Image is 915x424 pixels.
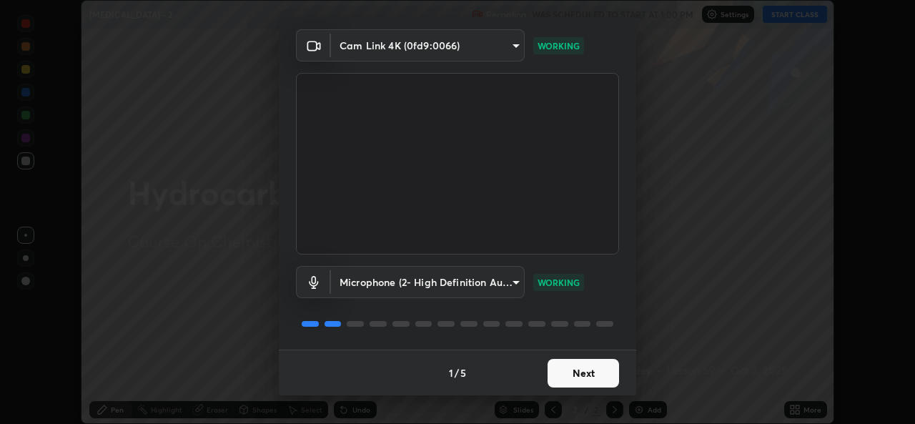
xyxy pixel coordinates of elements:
p: WORKING [538,276,580,289]
h4: 5 [460,365,466,380]
div: Cam Link 4K (0fd9:0066) [331,266,525,298]
p: WORKING [538,39,580,52]
button: Next [548,359,619,388]
div: Cam Link 4K (0fd9:0066) [331,29,525,61]
h4: 1 [449,365,453,380]
h4: / [455,365,459,380]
